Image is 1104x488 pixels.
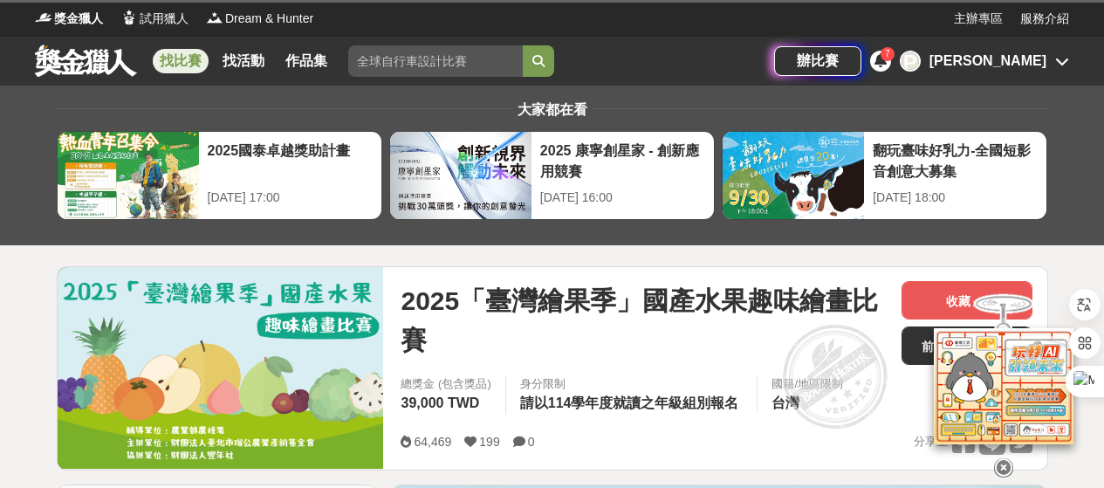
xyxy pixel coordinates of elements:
[414,435,451,449] span: 64,469
[954,10,1003,28] a: 主辦專區
[540,141,705,180] div: 2025 康寧創星家 - 創新應用競賽
[348,45,523,77] input: 全球自行車設計比賽
[153,49,209,73] a: 找比賽
[208,141,373,180] div: 2025國泰卓越獎助計畫
[929,51,1046,72] div: [PERSON_NAME]
[520,375,744,393] div: 身分限制
[389,131,715,220] a: 2025 康寧創星家 - 創新應用競賽[DATE] 16:00
[208,189,373,207] div: [DATE] 17:00
[771,375,843,393] div: 國籍/地區限制
[57,131,382,220] a: 2025國泰卓越獎助計畫[DATE] 17:00
[120,9,138,26] img: Logo
[216,49,271,73] a: 找活動
[722,131,1047,220] a: 翻玩臺味好乳力-全國短影音創意大募集[DATE] 18:00
[873,141,1038,180] div: 翻玩臺味好乳力-全國短影音創意大募集
[513,102,592,117] span: 大家都在看
[900,51,921,72] div: P
[540,189,705,207] div: [DATE] 16:00
[885,49,890,58] span: 7
[206,10,313,28] a: LogoDream & Hunter
[225,10,313,28] span: Dream & Hunter
[479,435,499,449] span: 199
[120,10,189,28] a: Logo試用獵人
[35,9,52,26] img: Logo
[902,326,1032,365] a: 前往比賽網站
[58,267,384,469] img: Cover Image
[278,49,334,73] a: 作品集
[528,435,535,449] span: 0
[873,189,1038,207] div: [DATE] 18:00
[401,375,490,393] span: 總獎金 (包含獎品)
[401,395,479,410] span: 39,000 TWD
[35,10,103,28] a: Logo獎金獵人
[520,395,739,410] span: 請以114學年度就讀之年級組別報名
[140,10,189,28] span: 試用獵人
[934,328,1073,444] img: d2146d9a-e6f6-4337-9592-8cefde37ba6b.png
[206,9,223,26] img: Logo
[774,46,861,76] a: 辦比賽
[54,10,103,28] span: 獎金獵人
[914,429,948,455] span: 分享至
[1020,10,1069,28] a: 服務介紹
[401,281,888,360] span: 2025「臺灣繪果季」國產水果趣味繪畫比賽
[771,395,799,410] span: 台灣
[902,281,1032,320] button: 收藏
